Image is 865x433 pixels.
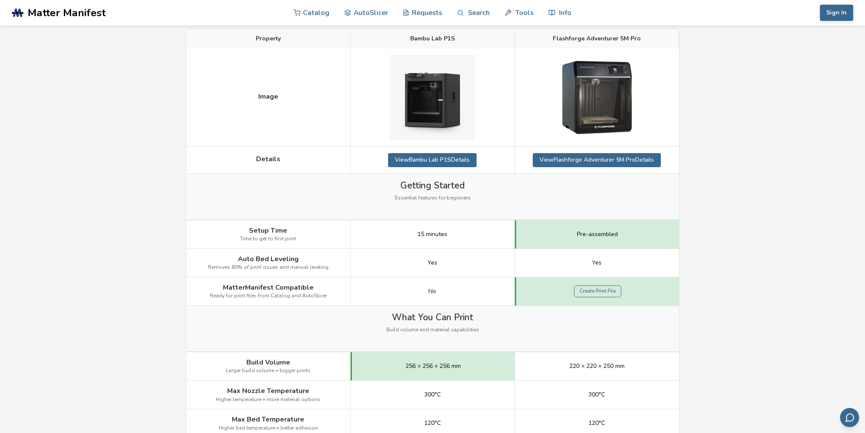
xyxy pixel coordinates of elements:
[219,425,318,431] span: Higher bed temperature = better adhesion
[223,284,314,291] span: MatterManifest Compatible
[232,416,304,423] span: Max Bed Temperature
[28,7,106,19] span: Matter Manifest
[390,55,475,140] img: Bambu Lab P1S
[533,153,661,167] a: ViewFlashforge Adventurer 5M ProDetails
[238,255,299,263] span: Auto Bed Leveling
[400,180,465,191] span: Getting Started
[417,231,447,238] span: 15 minutes
[226,368,311,374] span: Larger build volume = bigger prints
[577,231,618,238] span: Pre-assembled
[405,363,461,370] span: 256 × 256 × 256 mm
[820,5,853,21] button: Sign In
[216,397,320,403] span: Higher temperature = more material options
[840,408,859,427] button: Send feedback via email
[208,265,328,271] span: Removes 80% of print issues and manual leveling
[410,35,455,42] span: Bambu Lab P1S
[258,93,278,100] span: Image
[386,327,479,333] span: Build volume and material capabilities
[424,391,441,398] span: 300°C
[395,195,471,201] span: Essential features for beginners
[592,259,602,266] span: Yes
[553,35,641,42] span: Flashforge Adventurer 5M Pro
[574,285,621,297] a: Create Print File
[424,420,441,427] span: 120°C
[256,35,281,42] span: Property
[428,259,437,266] span: Yes
[249,227,287,234] span: Setup Time
[588,420,605,427] span: 120°C
[392,312,473,322] span: What You Can Print
[588,391,605,398] span: 300°C
[240,236,296,242] span: Time to get to first print
[428,288,436,295] span: No
[554,55,639,140] img: Flashforge Adventurer 5M Pro
[256,155,280,163] span: Details
[388,153,477,167] a: ViewBambu Lab P1SDetails
[246,359,290,366] span: Build Volume
[210,293,327,299] span: Ready for print files from Catalog and AutoSlicer
[227,387,309,395] span: Max Nozzle Temperature
[569,363,625,370] span: 220 × 220 × 250 mm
